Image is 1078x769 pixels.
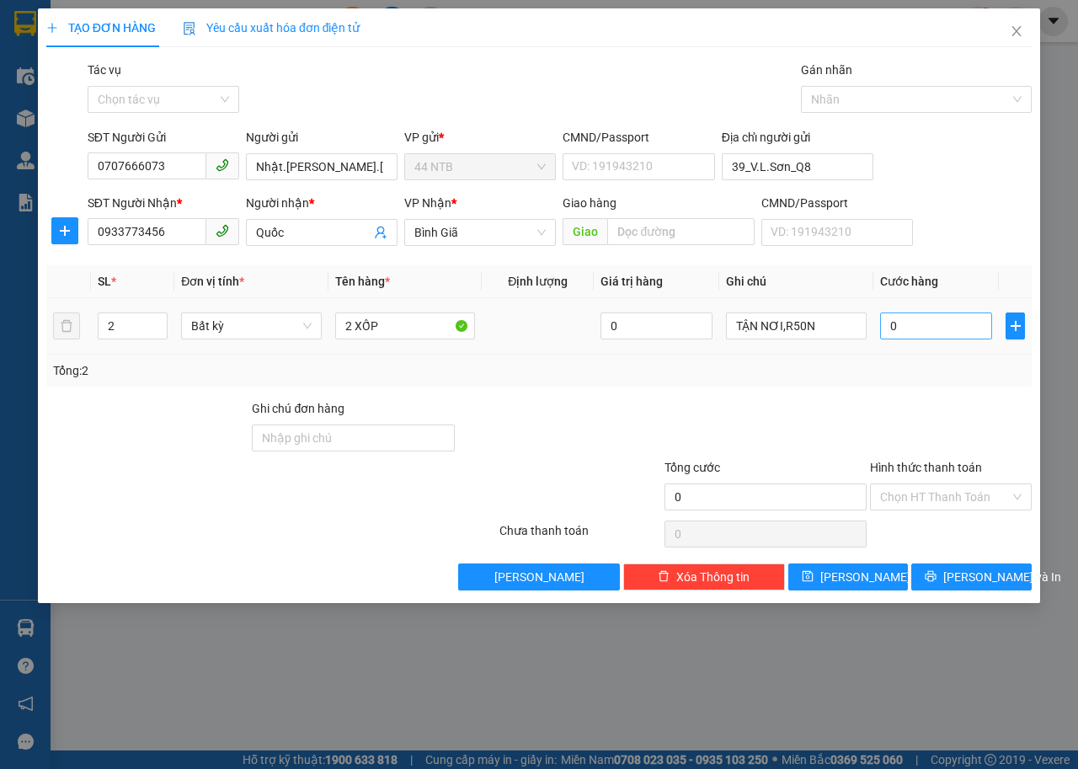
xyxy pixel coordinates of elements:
[191,313,312,339] span: Bất kỳ
[458,563,620,590] button: [PERSON_NAME]
[46,21,156,35] span: TẠO ĐƠN HÀNG
[51,217,78,244] button: plus
[88,194,239,212] div: SĐT Người Nhận
[404,196,451,210] span: VP Nhận
[335,275,390,288] span: Tên hàng
[52,224,77,238] span: plus
[88,63,121,77] label: Tác vụ
[943,568,1061,586] span: [PERSON_NAME] và In
[563,128,714,147] div: CMND/Passport
[183,21,360,35] span: Yêu cầu xuất hóa đơn điện tử
[722,153,873,180] input: Địa chỉ của người gửi
[664,461,720,474] span: Tổng cước
[563,218,607,245] span: Giao
[216,158,229,172] span: phone
[494,568,584,586] span: [PERSON_NAME]
[181,275,244,288] span: Đơn vị tính
[870,461,982,474] label: Hình thức thanh toán
[404,128,556,147] div: VP gửi
[563,196,616,210] span: Giao hàng
[801,63,852,77] label: Gán nhãn
[1006,312,1025,339] button: plus
[252,425,455,451] input: Ghi chú đơn hàng
[802,570,814,584] span: save
[788,563,909,590] button: save[PERSON_NAME]
[676,568,750,586] span: Xóa Thông tin
[600,312,712,339] input: 0
[53,361,418,380] div: Tổng: 2
[600,275,663,288] span: Giá trị hàng
[53,312,80,339] button: delete
[880,275,938,288] span: Cước hàng
[726,312,867,339] input: Ghi Chú
[183,22,196,35] img: icon
[252,402,344,415] label: Ghi chú đơn hàng
[820,568,910,586] span: [PERSON_NAME]
[925,570,937,584] span: printer
[1006,319,1024,333] span: plus
[911,563,1032,590] button: printer[PERSON_NAME] và In
[246,194,398,212] div: Người nhận
[658,570,670,584] span: delete
[88,128,239,147] div: SĐT Người Gửi
[719,265,873,298] th: Ghi chú
[246,128,398,147] div: Người gửi
[993,8,1040,56] button: Close
[1010,24,1023,38] span: close
[46,22,58,34] span: plus
[98,275,111,288] span: SL
[216,224,229,238] span: phone
[761,194,913,212] div: CMND/Passport
[623,563,785,590] button: deleteXóa Thông tin
[374,226,387,239] span: user-add
[414,154,546,179] span: 44 NTB
[607,218,754,245] input: Dọc đường
[508,275,568,288] span: Định lượng
[722,128,873,147] div: Địa chỉ người gửi
[498,521,663,551] div: Chưa thanh toán
[414,220,546,245] span: Bình Giã
[335,312,476,339] input: VD: Bàn, Ghế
